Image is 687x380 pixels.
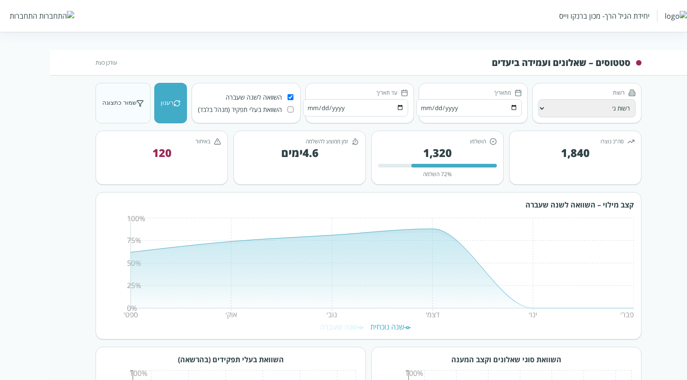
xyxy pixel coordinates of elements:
div: הושלמו [378,137,497,145]
div: יחידת הגיל הרך- מכון ברנקו וייס [559,11,650,21]
div: זמן ממוצע להשלמה [240,137,359,145]
label: השוואת בעלי תפקיד (מנהל בלבד) [197,105,295,114]
tspan: ספט׳ [124,309,138,319]
tspan: 50% [127,258,141,268]
svg: שנה נוכחית legend icon [404,324,411,331]
div: 120 [102,145,221,160]
tspan: אוק׳ [226,309,237,319]
div: סה"כ נוצרו [516,137,635,145]
div: רשות [538,89,636,96]
div: 72 % השלמה [378,170,497,178]
img: logo [665,11,687,21]
span: שנה שעברה [320,322,358,332]
tspan: 25% [127,280,141,290]
div: עד תאריך [311,89,409,96]
tspan: 100% [127,213,145,223]
h2: השוואת סוגי שאלונים וקצב המענה [379,355,634,365]
div: 1,320 [378,145,497,160]
input: השוואת בעלי תפקיד (מנהל בלבד) [288,106,293,112]
h1: סטטוסים – שאלונים ועמידה ביעדים [492,56,631,69]
h2: השוואת בעלי תפקידים (בהרשאה) [103,355,358,365]
button: שמור כתצוגה [96,83,151,123]
input: השוואה לשנה שעברה [288,94,293,100]
svg: שנה שעברה legend icon [358,324,364,331]
img: התחברות [39,11,74,21]
span: עודכן כעת [96,59,117,66]
tspan: פבר׳ [621,309,634,319]
tspan: 0% [127,303,137,313]
tspan: 100% [129,368,147,378]
span: שנה נוכחית [370,322,404,332]
div: מתאריך [424,89,522,96]
tspan: ינו׳ [529,309,537,319]
h2: קצב מילוי – השוואה לשנה שעברה [525,200,634,210]
tspan: 75% [127,235,141,245]
div: התחברות [10,11,37,21]
div: 4.6 ימים [240,145,359,160]
button: רענון [154,83,187,123]
tspan: דצמ׳ [426,309,439,319]
tspan: נוב׳ [327,309,337,319]
div: באיחור [102,137,221,145]
div: 1,840 [516,145,635,160]
label: השוואה לשנה שעברה [197,93,295,101]
tspan: 100% [405,368,423,378]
